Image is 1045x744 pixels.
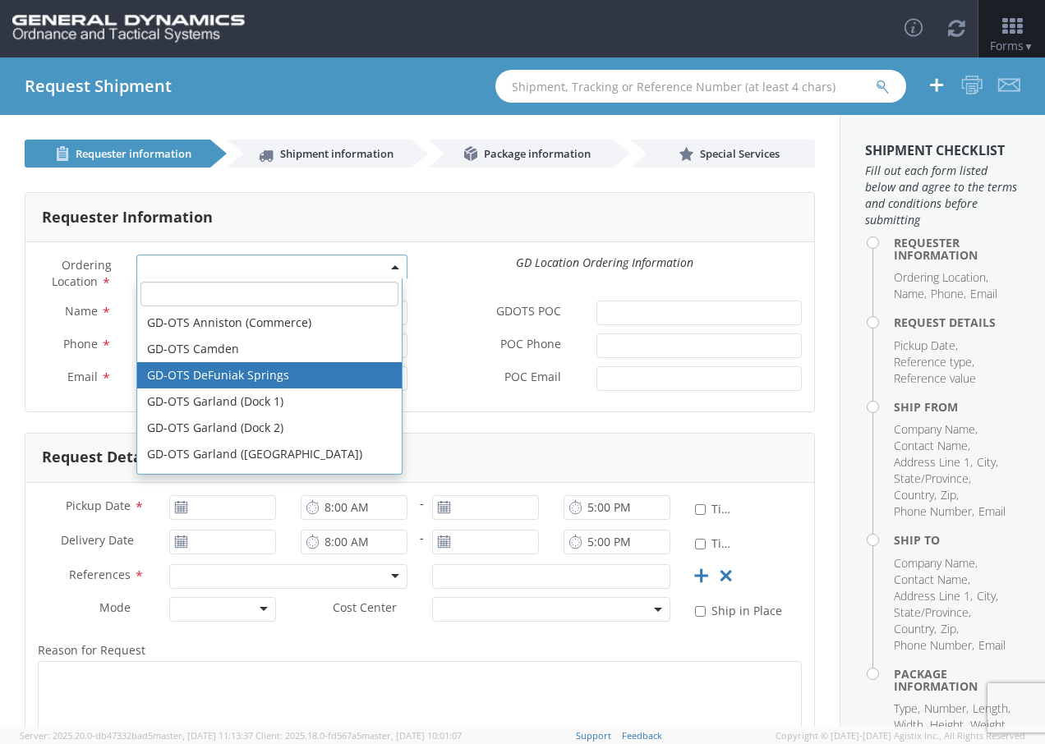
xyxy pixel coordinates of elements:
a: Package information [428,140,614,168]
input: Time Definite [695,504,706,515]
li: GD-OTS Garland ([GEOGRAPHIC_DATA]) [137,441,402,467]
li: Contact Name [894,572,970,588]
li: Country [894,487,937,503]
li: Phone Number [894,503,974,520]
li: City [977,588,998,604]
span: Delivery Date [61,532,134,551]
li: Number [924,700,969,717]
a: Support [576,729,611,742]
input: Shipment, Tracking or Reference Number (at least 4 chars) [495,70,906,103]
span: Requester information [76,146,191,161]
li: Reference value [894,370,976,387]
h4: Request Details [894,316,1020,328]
span: POC Phone [500,336,561,355]
li: Phone Number [894,637,974,654]
span: Cost Center [333,599,397,618]
li: GD-OTS Garland (Dock 2) [137,415,402,441]
li: Address Line 1 [894,454,973,471]
li: State/Province [894,604,971,621]
li: Zip [941,487,959,503]
span: Forms [990,38,1033,53]
li: Type [894,700,920,717]
li: Weight [970,717,1008,733]
li: Name [894,286,927,302]
h4: Ship To [894,534,1020,546]
h4: Package Information [894,668,1020,693]
h4: Request Shipment [25,77,172,95]
span: ▼ [1024,39,1033,53]
label: Time Definite [695,498,736,517]
span: Server: 2025.20.0-db47332bad5 [20,729,253,742]
span: master, [DATE] 10:01:07 [361,729,462,742]
li: City [977,454,998,471]
span: Reason for Request [38,642,145,658]
li: Height [930,717,966,733]
i: GD Location Ordering Information [516,255,693,270]
input: Ship in Place [695,606,706,617]
span: Special Services [700,146,780,161]
h4: Requester Information [894,237,1020,262]
a: Special Services [630,140,816,168]
li: Reference type [894,354,974,370]
li: GD-OTS [GEOGRAPHIC_DATA] [137,467,402,494]
li: Ordering Location [894,269,988,286]
h3: Requester Information [42,209,213,226]
input: Time Definite [695,539,706,549]
li: Width [894,717,926,733]
span: Shipment information [280,146,394,161]
span: Ordering Location [52,257,112,289]
span: Name [65,303,98,319]
li: GD-OTS Garland (Dock 1) [137,388,402,415]
span: Phone [63,336,98,351]
a: Requester information [25,140,210,168]
span: Copyright © [DATE]-[DATE] Agistix Inc., All Rights Reserved [776,729,1025,742]
span: Client: 2025.18.0-fd567a5 [255,729,462,742]
span: master, [DATE] 11:13:37 [153,729,253,742]
li: Zip [941,621,959,637]
li: GD-OTS Anniston (Commerce) [137,310,402,336]
li: Country [894,621,937,637]
li: Length [973,700,1010,717]
li: Email [978,637,1006,654]
span: Pickup Date [66,498,131,513]
li: Company Name [894,421,978,438]
h3: Request Details [42,449,159,466]
span: Mode [99,599,131,615]
li: Phone [931,286,966,302]
li: Email [978,503,1006,520]
li: State/Province [894,471,971,487]
h3: Shipment Checklist [865,144,1020,158]
li: Contact Name [894,438,970,454]
span: Package information [484,146,591,161]
span: Fill out each form listed below and agree to the terms and conditions before submitting [865,163,1020,228]
a: Feedback [622,729,662,742]
img: gd-ots-0c3321f2eb4c994f95cb.png [12,15,245,43]
li: Company Name [894,555,978,572]
label: Time Definite [695,533,736,552]
span: GDOTS POC [496,303,561,322]
a: Shipment information [227,140,412,168]
span: POC Email [504,369,561,388]
label: Ship in Place [695,600,785,619]
li: Pickup Date [894,338,958,354]
span: References [69,567,131,582]
li: Email [970,286,997,302]
h4: Ship From [894,401,1020,413]
li: GD-OTS DeFuniak Springs [137,362,402,388]
li: GD-OTS Camden [137,336,402,362]
span: Email [67,369,98,384]
li: Address Line 1 [894,588,973,604]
